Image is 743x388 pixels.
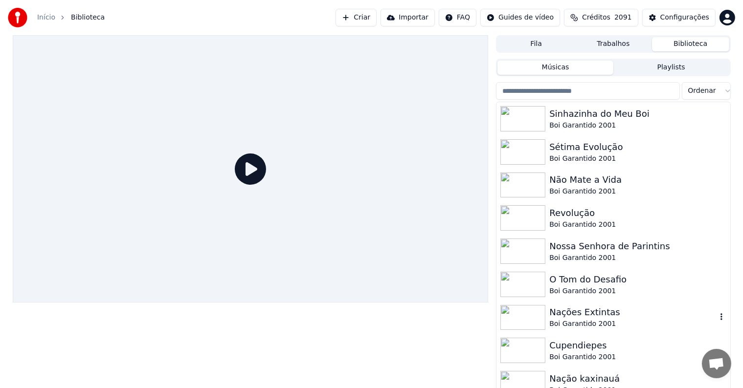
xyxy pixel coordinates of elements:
[564,9,638,26] button: Créditos2091
[71,13,105,22] span: Biblioteca
[37,13,55,22] a: Início
[549,187,726,196] div: Boi Garantido 2001
[660,13,709,22] div: Configurações
[642,9,716,26] button: Configurações
[8,8,27,27] img: youka
[575,37,652,51] button: Trabalhos
[497,61,613,75] button: Músicas
[549,107,726,121] div: Sinhazinha do Meu Boi
[613,61,729,75] button: Playlists
[549,140,726,154] div: Sétima Evolução
[688,86,716,96] span: Ordenar
[549,239,726,253] div: Nossa Senhora de Parintins
[381,9,435,26] button: Importar
[549,319,716,329] div: Boi Garantido 2001
[37,13,105,22] nav: breadcrumb
[549,121,726,130] div: Boi Garantido 2001
[549,273,726,286] div: O Tom do Desafio
[549,220,726,230] div: Boi Garantido 2001
[549,339,726,352] div: Cupendiepes
[439,9,476,26] button: FAQ
[549,372,726,386] div: Nação kaxinauá
[549,253,726,263] div: Boi Garantido 2001
[549,206,726,220] div: Revolução
[549,154,726,164] div: Boi Garantido 2001
[336,9,377,26] button: Criar
[549,286,726,296] div: Boi Garantido 2001
[480,9,560,26] button: Guides de vídeo
[652,37,729,51] button: Biblioteca
[549,305,716,319] div: Nações Extintas
[582,13,610,22] span: Créditos
[702,349,731,378] a: Bate-papo aberto
[497,37,575,51] button: Fila
[549,173,726,187] div: Não Mate a Vida
[549,352,726,362] div: Boi Garantido 2001
[614,13,632,22] span: 2091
